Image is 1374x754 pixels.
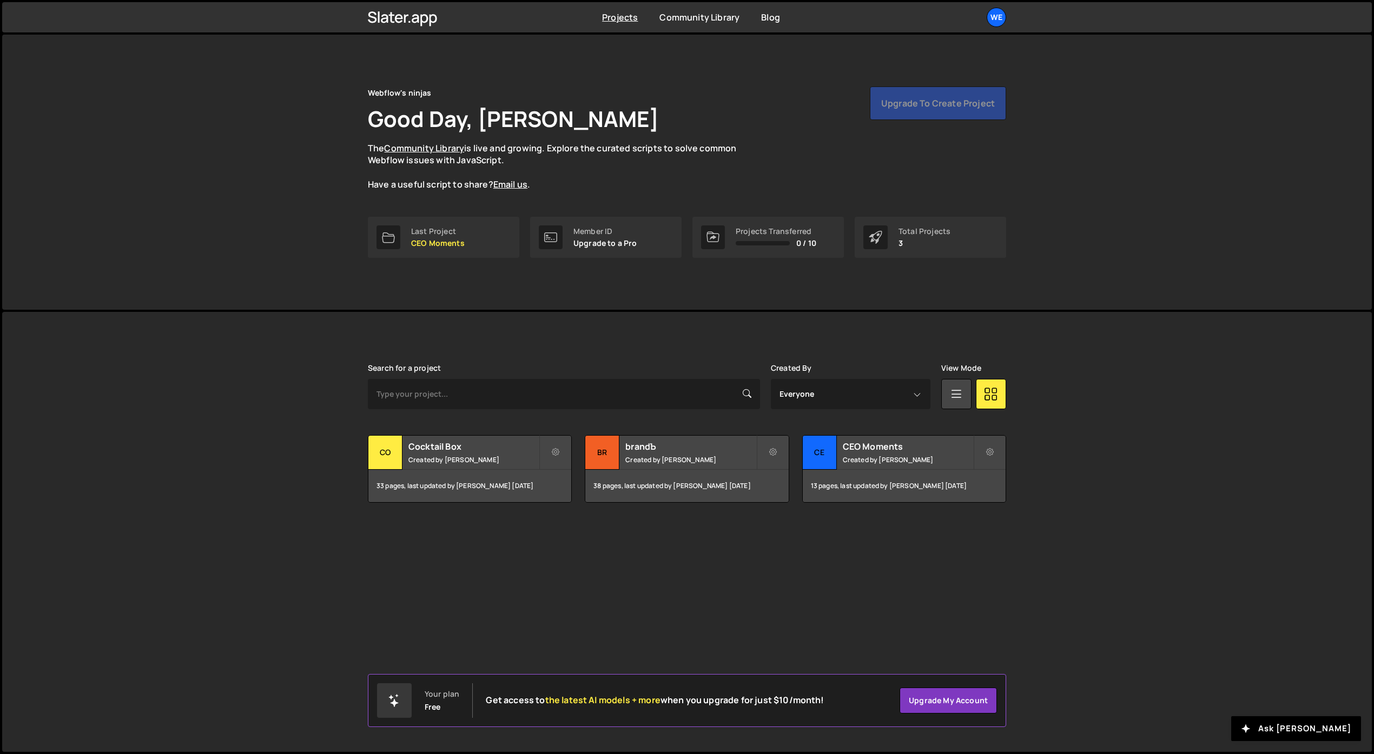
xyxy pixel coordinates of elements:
[625,441,756,452] h2: brandЪ
[545,694,660,706] span: the latest AI models + more
[573,239,637,248] p: Upgrade to a Pro
[368,86,432,99] div: Webflow's ninjas
[802,435,1006,503] a: CE CEO Moments Created by [PERSON_NAME] 13 pages, last updated by [PERSON_NAME] [DATE]
[585,436,619,470] div: br
[899,239,950,248] p: 3
[573,227,637,236] div: Member ID
[771,364,812,372] label: Created By
[368,379,760,409] input: Type your project...
[486,695,824,705] h2: Get access to when you upgrade for just $10/month!
[736,227,816,236] div: Projects Transferred
[368,470,571,502] div: 33 pages, last updated by [PERSON_NAME] [DATE]
[843,455,973,464] small: Created by [PERSON_NAME]
[408,441,539,452] h2: Cocktail Box
[987,8,1006,27] a: We
[368,436,402,470] div: Co
[368,435,572,503] a: Co Cocktail Box Created by [PERSON_NAME] 33 pages, last updated by [PERSON_NAME] [DATE]
[368,104,659,134] h1: Good Day, [PERSON_NAME]
[843,441,973,452] h2: CEO Moments
[368,364,441,372] label: Search for a project
[803,436,837,470] div: CE
[1231,716,1361,741] button: Ask [PERSON_NAME]
[761,11,780,23] a: Blog
[425,703,441,711] div: Free
[384,142,464,154] a: Community Library
[899,227,950,236] div: Total Projects
[602,11,638,23] a: Projects
[585,435,789,503] a: br brandЪ Created by [PERSON_NAME] 38 pages, last updated by [PERSON_NAME] [DATE]
[411,239,465,248] p: CEO Moments
[900,688,997,713] a: Upgrade my account
[493,178,527,190] a: Email us
[368,142,757,191] p: The is live and growing. Explore the curated scripts to solve common Webflow issues with JavaScri...
[941,364,981,372] label: View Mode
[425,690,459,698] div: Your plan
[625,455,756,464] small: Created by [PERSON_NAME]
[585,470,788,502] div: 38 pages, last updated by [PERSON_NAME] [DATE]
[411,227,465,236] div: Last Project
[803,470,1006,502] div: 13 pages, last updated by [PERSON_NAME] [DATE]
[408,455,539,464] small: Created by [PERSON_NAME]
[659,11,739,23] a: Community Library
[368,217,519,258] a: Last Project CEO Moments
[796,239,816,248] span: 0 / 10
